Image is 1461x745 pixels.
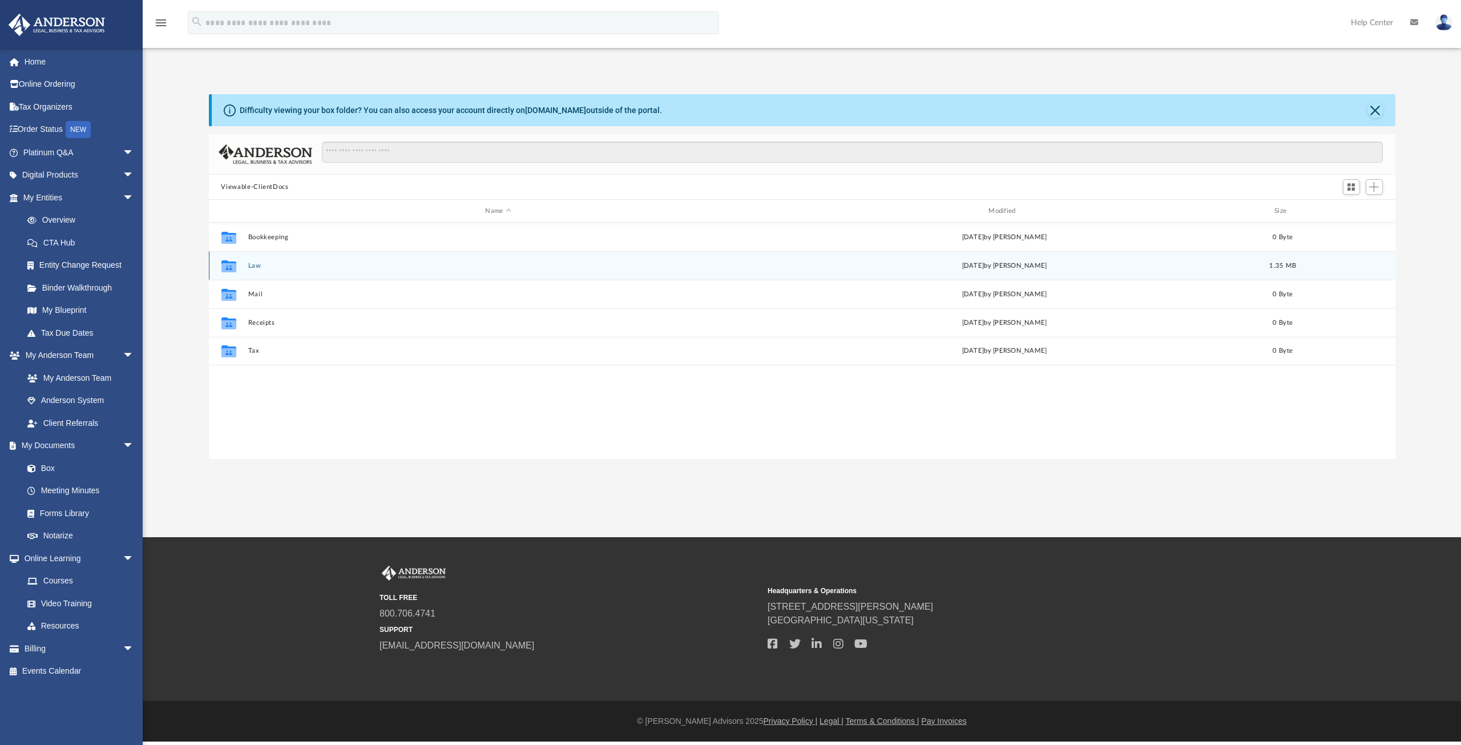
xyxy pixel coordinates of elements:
a: menu [154,22,168,30]
div: NEW [66,121,91,138]
a: My Blueprint [16,299,146,322]
a: Billingarrow_drop_down [8,637,151,660]
div: Difficulty viewing your box folder? You can also access your account directly on outside of the p... [240,104,662,116]
span: arrow_drop_down [123,164,146,187]
a: My Entitiesarrow_drop_down [8,186,151,209]
a: Online Learningarrow_drop_down [8,547,146,570]
button: Receipts [248,319,749,327]
a: [DOMAIN_NAME] [525,106,586,115]
a: Resources [16,615,146,638]
button: Law [248,262,749,269]
a: Events Calendar [8,660,151,683]
small: Headquarters & Operations [768,586,1148,596]
i: menu [154,16,168,30]
a: Platinum Q&Aarrow_drop_down [8,141,151,164]
a: Meeting Minutes [16,480,146,502]
small: SUPPORT [380,625,760,635]
button: Switch to Grid View [1343,179,1360,195]
div: © [PERSON_NAME] Advisors 2025 [143,715,1461,727]
input: Search files and folders [322,142,1382,163]
a: 800.706.4741 [380,609,435,618]
span: arrow_drop_down [123,344,146,368]
div: Size [1260,206,1305,216]
a: My Anderson Teamarrow_drop_down [8,344,146,367]
a: [STREET_ADDRESS][PERSON_NAME] [768,602,933,611]
span: 1.35 MB [1269,263,1296,269]
div: Name [247,206,748,216]
button: Tax [248,347,749,355]
span: arrow_drop_down [123,434,146,458]
div: [DATE] by [PERSON_NAME] [754,318,1255,328]
span: 0 Byte [1273,234,1293,240]
span: arrow_drop_down [123,637,146,661]
div: [DATE] by [PERSON_NAME] [754,261,1255,271]
small: TOLL FREE [380,593,760,603]
button: Add [1366,179,1383,195]
div: id [213,206,242,216]
img: Anderson Advisors Platinum Portal [5,14,108,36]
a: Entity Change Request [16,254,151,277]
a: Digital Productsarrow_drop_down [8,164,151,187]
a: Forms Library [16,502,140,525]
a: Tax Organizers [8,95,151,118]
a: Pay Invoices [921,716,966,726]
a: Binder Walkthrough [16,276,151,299]
button: Close [1367,102,1383,118]
a: Home [8,50,151,73]
a: Legal | [820,716,843,726]
a: Anderson System [16,389,146,412]
div: [DATE] by [PERSON_NAME] [754,232,1255,243]
a: Online Ordering [8,73,151,96]
a: Notarize [16,525,146,547]
a: My Documentsarrow_drop_down [8,434,146,457]
div: grid [209,223,1395,460]
span: arrow_drop_down [123,547,146,570]
a: Client Referrals [16,412,146,434]
a: My Anderson Team [16,367,140,389]
a: Video Training [16,592,140,615]
a: Overview [16,209,151,232]
div: Modified [753,206,1254,216]
a: Courses [16,570,146,593]
div: [DATE] by [PERSON_NAME] [754,346,1255,356]
a: Box [16,457,140,480]
img: Anderson Advisors Platinum Portal [380,566,448,581]
span: 0 Byte [1273,348,1293,354]
a: [GEOGRAPHIC_DATA][US_STATE] [768,615,914,625]
button: Mail [248,291,749,298]
img: User Pic [1435,14,1452,31]
div: id [1310,206,1390,216]
a: Order StatusNEW [8,118,151,142]
a: Privacy Policy | [764,716,818,726]
span: arrow_drop_down [123,186,146,210]
a: CTA Hub [16,231,151,254]
button: Bookkeeping [248,233,749,241]
button: Viewable-ClientDocs [221,182,288,192]
span: 0 Byte [1273,291,1293,297]
a: Terms & Conditions | [846,716,919,726]
a: [EMAIL_ADDRESS][DOMAIN_NAME] [380,641,534,650]
i: search [191,15,203,28]
div: [DATE] by [PERSON_NAME] [754,289,1255,300]
a: Tax Due Dates [16,321,151,344]
span: arrow_drop_down [123,141,146,164]
span: 0 Byte [1273,320,1293,326]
